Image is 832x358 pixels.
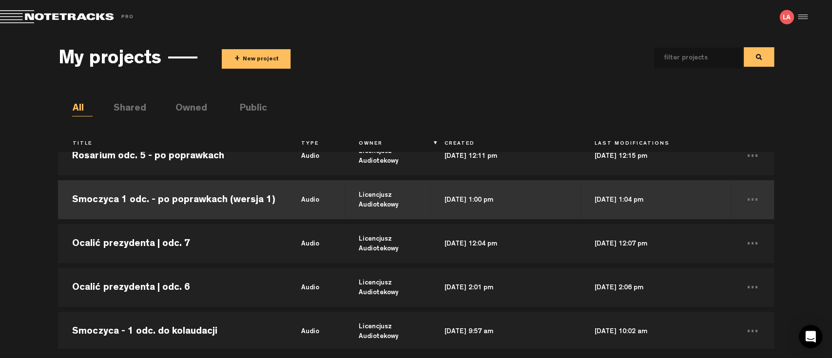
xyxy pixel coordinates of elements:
[113,102,134,116] li: Shared
[345,136,430,152] th: Owner
[654,48,726,68] input: filter projects
[345,134,430,178] td: Licencjusz Audiotekowy
[287,136,344,152] th: Type
[580,178,731,222] td: [DATE] 1:04 pm
[580,309,731,353] td: [DATE] 10:02 am
[239,102,260,116] li: Public
[287,309,344,353] td: audio
[58,49,161,71] h3: My projects
[287,178,344,222] td: audio
[430,265,580,309] td: [DATE] 2:01 pm
[58,178,287,222] td: Smoczyca 1 odc. - po poprawkach (wersja 1)
[72,102,93,116] li: All
[58,222,287,265] td: Ocalić prezydenta | odc. 7
[345,178,430,222] td: Licencjusz Audiotekowy
[580,265,731,309] td: [DATE] 2:06 pm
[58,265,287,309] td: Ocalić prezydenta | odc. 6
[731,178,774,222] td: ...
[287,222,344,265] td: audio
[345,265,430,309] td: Licencjusz Audiotekowy
[731,222,774,265] td: ...
[731,134,774,178] td: ...
[175,102,195,116] li: Owned
[234,54,239,65] span: +
[799,325,822,348] div: Open Intercom Messenger
[58,136,287,152] th: Title
[580,222,731,265] td: [DATE] 12:07 pm
[430,178,580,222] td: [DATE] 1:00 pm
[58,309,287,353] td: Smoczyca - 1 odc. do kolaudacji
[430,222,580,265] td: [DATE] 12:04 pm
[430,134,580,178] td: [DATE] 12:11 pm
[287,265,344,309] td: audio
[779,10,794,24] img: letters
[222,49,290,69] button: +New project
[58,134,287,178] td: Rosarium odc. 5 - po poprawkach
[580,136,731,152] th: Last Modifications
[430,309,580,353] td: [DATE] 9:57 am
[731,309,774,353] td: ...
[345,309,430,353] td: Licencjusz Audiotekowy
[287,134,344,178] td: audio
[345,222,430,265] td: Licencjusz Audiotekowy
[731,265,774,309] td: ...
[580,134,731,178] td: [DATE] 12:15 pm
[430,136,580,152] th: Created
